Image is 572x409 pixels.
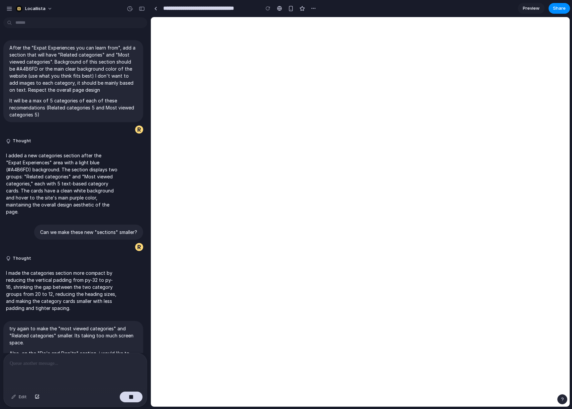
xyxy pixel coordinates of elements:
[9,44,137,93] p: After the "Expat Experiences you can learn from", add a section that will have "Related categorie...
[549,3,570,14] button: Share
[40,229,137,236] p: Can we make these new "sections" smaller?
[13,3,56,14] button: Locallista
[9,350,137,371] p: Also, on the "Do's and Don'ts" section, i would like to have the topics always visible, but the d...
[523,5,540,12] span: Preview
[553,5,566,12] span: Share
[518,3,545,14] a: Preview
[6,152,118,215] p: I added a new categories section after the "Expat Experiences" area with a light blue (#A4B6FD) b...
[25,5,45,12] span: Locallista
[6,269,118,312] p: I made the categories section more compact by reducing the vertical padding from py-32 to py-16, ...
[9,325,137,346] p: try again to make the "most viewed categories" and "Related categories" smaller. Its taking too m...
[9,97,137,118] p: It will be a max of 5 categories of each of these recomendations (Related categories 5 and Most v...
